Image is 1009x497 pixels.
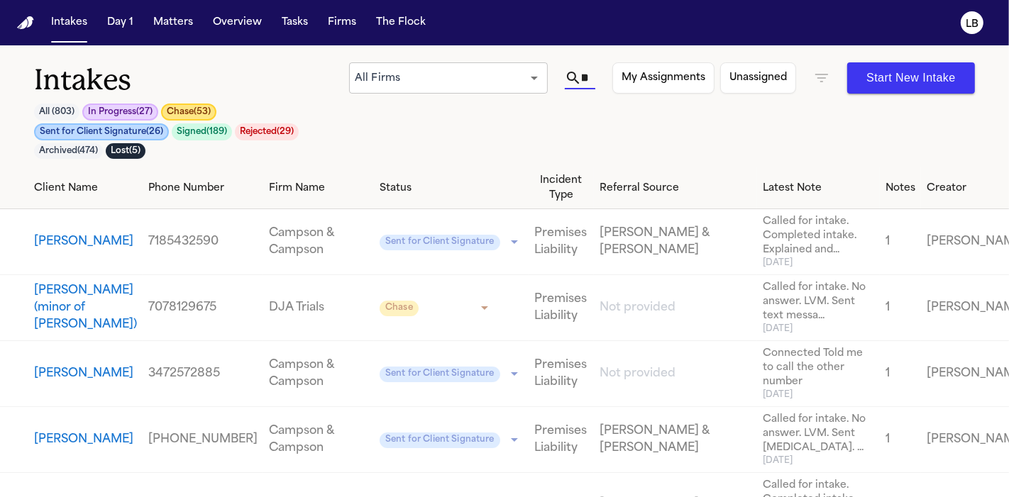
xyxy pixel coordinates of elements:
[45,10,93,35] button: Intakes
[763,257,874,269] span: [DATE]
[355,73,400,84] span: All Firms
[534,423,588,457] a: View details for Maria Fernandez
[380,298,493,318] div: Update intake status
[886,434,890,445] span: 1
[269,299,368,316] a: View details for Corey Ingersoll (minor of Alyssa Gastelum)
[763,281,874,335] a: View details for Corey Ingersoll (minor of Alyssa Gastelum)
[380,232,523,252] div: Update intake status
[34,181,137,196] div: Client Name
[612,62,715,94] button: My Assignments
[600,225,751,259] a: View details for Audrey Malkin
[148,10,199,35] button: Matters
[763,389,874,401] span: [DATE]
[17,16,34,30] a: Home
[886,299,915,316] a: View details for Corey Ingersoll (minor of Alyssa Gastelum)
[763,413,874,467] a: View details for Maria Fernandez
[380,430,523,449] div: Update intake status
[534,173,588,203] div: Incident Type
[886,302,890,313] span: 1
[763,281,874,323] span: Called for intake. No answer. LVM. Sent text messa...
[380,367,500,382] span: Sent for Client Signature
[763,215,874,269] a: View details for Audrey Malkin
[763,455,874,467] span: [DATE]
[148,233,258,250] a: View details for Audrey Malkin
[148,431,258,448] a: View details for Maria Fernandez
[161,104,216,121] button: Chase(53)
[269,225,368,259] a: View details for Audrey Malkin
[148,181,258,196] div: Phone Number
[886,181,915,196] div: Notes
[148,299,258,316] a: View details for Corey Ingersoll (minor of Alyssa Gastelum)
[101,10,139,35] button: Day 1
[886,236,890,247] span: 1
[34,62,349,98] h1: Intakes
[886,431,915,448] a: View details for Maria Fernandez
[534,225,588,259] a: View details for Audrey Malkin
[276,10,314,35] button: Tasks
[82,104,158,121] button: In Progress(27)
[600,302,676,313] span: Not provided
[17,16,34,30] img: Finch Logo
[380,432,500,448] span: Sent for Client Signature
[720,62,796,94] button: Unassigned
[172,123,232,140] button: Signed(189)
[380,181,523,196] div: Status
[380,364,523,384] div: Update intake status
[763,347,874,401] a: View details for Edward Pieters
[886,233,915,250] a: View details for Audrey Malkin
[600,299,751,316] a: View details for Corey Ingersoll (minor of Alyssa Gastelum)
[847,62,975,94] button: Start New Intake
[322,10,362,35] button: Firms
[763,413,874,455] span: Called for intake. No answer. LVM. Sent [MEDICAL_DATA]. ...
[269,423,368,457] a: View details for Maria Fernandez
[380,235,500,250] span: Sent for Client Signature
[34,143,103,159] button: Archived(474)
[34,233,137,250] a: View details for Audrey Malkin
[370,10,431,35] button: The Flock
[34,233,133,250] button: View details for Audrey Malkin
[763,347,874,389] span: Connected Told me to call the other number
[600,181,751,196] div: Referral Source
[34,431,137,448] a: View details for Maria Fernandez
[148,365,258,382] a: View details for Edward Pieters
[34,431,133,448] button: View details for Maria Fernandez
[235,123,299,140] button: Rejected(29)
[763,323,874,335] span: [DATE]
[207,10,268,35] button: Overview
[34,104,79,121] button: All (803)
[106,143,145,159] button: Lost(5)
[763,215,874,257] span: Called for intake. Completed intake. Explained and...
[34,365,137,382] a: View details for Edward Pieters
[600,368,676,379] span: Not provided
[534,291,588,325] a: View details for Corey Ingersoll (minor of Alyssa Gastelum)
[380,301,419,316] span: Chase
[600,423,751,457] a: View details for Maria Fernandez
[886,365,915,382] a: View details for Edward Pieters
[34,282,137,333] button: View details for Corey Ingersoll (minor of Alyssa Gastelum)
[269,357,368,391] a: View details for Edward Pieters
[600,365,751,382] a: View details for Edward Pieters
[34,123,169,140] button: Sent for Client Signature(26)
[886,368,890,379] span: 1
[534,357,588,391] a: View details for Edward Pieters
[269,181,368,196] div: Firm Name
[34,365,133,382] button: View details for Edward Pieters
[763,181,874,196] div: Latest Note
